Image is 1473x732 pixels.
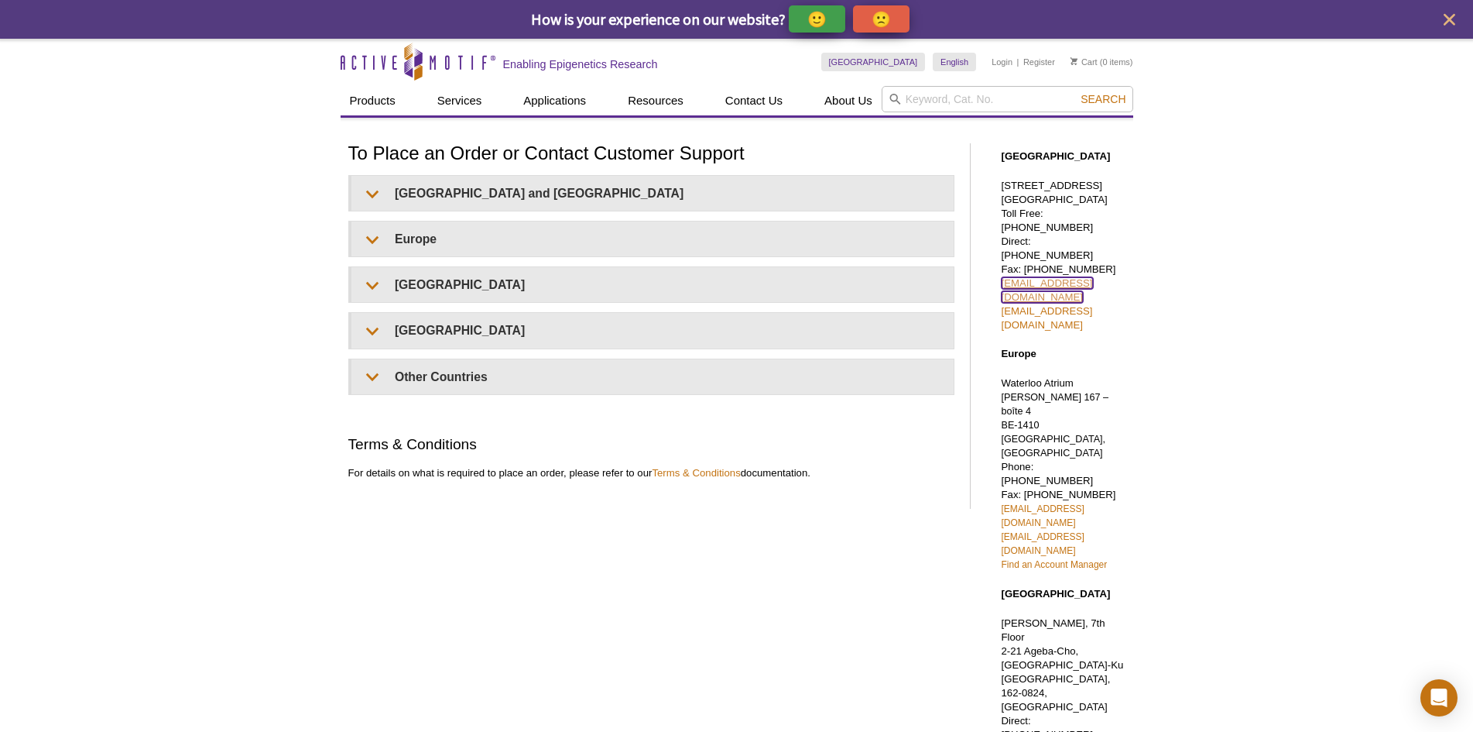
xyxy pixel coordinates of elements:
h2: Terms & Conditions [348,434,954,455]
a: English [933,53,976,71]
a: Applications [514,86,595,115]
a: About Us [815,86,882,115]
p: Waterloo Atrium Phone: [PHONE_NUMBER] Fax: [PHONE_NUMBER] [1002,376,1125,572]
a: Contact Us [716,86,792,115]
p: 🙁 [872,9,891,29]
summary: Europe [351,222,954,256]
h2: Enabling Epigenetics Research [503,57,658,71]
summary: [GEOGRAPHIC_DATA] [351,313,954,348]
summary: [GEOGRAPHIC_DATA] [351,267,954,302]
summary: Other Countries [351,359,954,394]
a: [EMAIL_ADDRESS][DOMAIN_NAME] [1002,531,1084,556]
div: Open Intercom Messenger [1420,679,1458,717]
a: Login [992,57,1012,67]
summary: [GEOGRAPHIC_DATA] and [GEOGRAPHIC_DATA] [351,176,954,211]
strong: Europe [1002,348,1036,359]
span: How is your experience on our website? [531,9,786,29]
a: Resources [618,86,693,115]
img: Your Cart [1070,57,1077,65]
a: Services [428,86,492,115]
a: [GEOGRAPHIC_DATA] [821,53,926,71]
li: | [1017,53,1019,71]
strong: [GEOGRAPHIC_DATA] [1002,150,1111,162]
p: For details on what is required to place an order, please refer to our documentation. [348,466,954,480]
p: [STREET_ADDRESS] [GEOGRAPHIC_DATA] Toll Free: [PHONE_NUMBER] Direct: [PHONE_NUMBER] Fax: [PHONE_N... [1002,179,1125,332]
a: Products [341,86,405,115]
button: Search [1076,92,1130,106]
button: close [1440,10,1459,29]
input: Keyword, Cat. No. [882,86,1133,112]
a: [EMAIL_ADDRESS][DOMAIN_NAME] [1002,305,1093,331]
a: Cart [1070,57,1098,67]
p: 🙂 [807,9,827,29]
span: [PERSON_NAME] 167 – boîte 4 BE-1410 [GEOGRAPHIC_DATA], [GEOGRAPHIC_DATA] [1002,392,1109,459]
a: Register [1023,57,1055,67]
h1: To Place an Order or Contact Customer Support [348,143,954,166]
a: Terms & Conditions [652,467,740,479]
a: [EMAIL_ADDRESS][DOMAIN_NAME] [1002,503,1084,528]
li: (0 items) [1070,53,1133,71]
span: Search [1081,93,1125,105]
a: Find an Account Manager [1002,559,1108,570]
a: [EMAIL_ADDRESS][DOMAIN_NAME] [1002,277,1093,303]
strong: [GEOGRAPHIC_DATA] [1002,588,1111,600]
